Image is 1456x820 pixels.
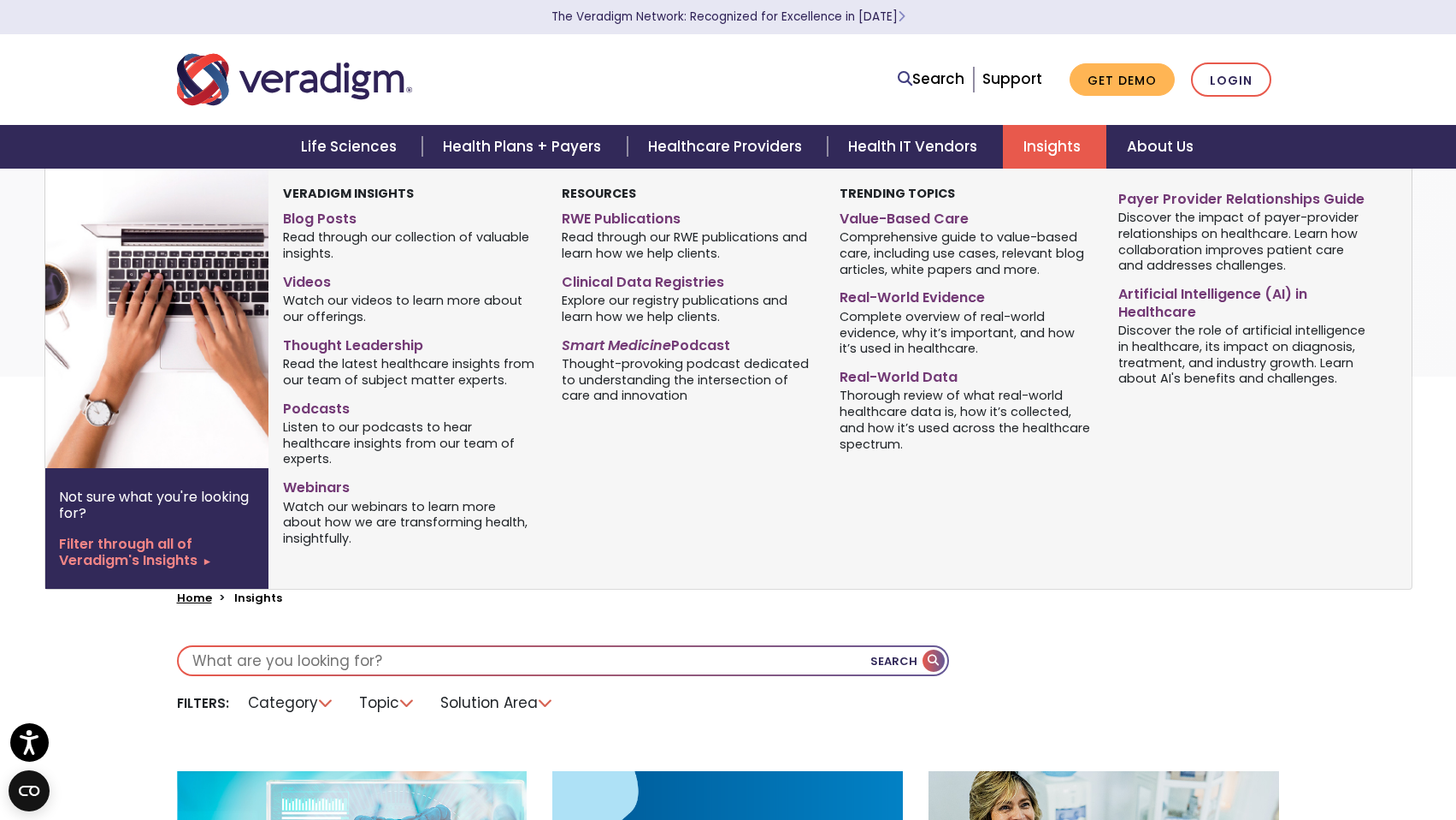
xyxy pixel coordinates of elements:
img: Two hands typing on a laptop [45,169,321,468]
a: Health Plans + Payers [422,125,627,169]
span: Read through our collection of valuable insights. [283,229,535,262]
p: Not sure what you're looking for? [59,489,255,521]
a: Artificial Intelligence (AI) in Healthcare [1118,279,1371,322]
span: Explore our registry publications and learn how we help clients. [562,292,814,325]
strong: Veradigm Insights [283,185,414,202]
a: Get Demo [1070,63,1175,97]
span: Discover the impact of payer-provider relationships on healthcare. Learn how collaboration improv... [1118,209,1371,274]
span: Thorough review of what real-world healthcare data is, how it’s collected, and how it’s used acro... [840,387,1092,452]
li: Topic [349,690,426,716]
a: Insights [1003,125,1106,169]
a: Blog Posts [283,204,535,229]
li: Solution Area [430,690,564,716]
a: The Veradigm Network: Recognized for Excellence in [DATE]Learn More [551,9,905,25]
li: Category [238,690,345,716]
strong: Trending Topics [840,185,955,202]
a: Thought Leadership [283,330,535,355]
iframe: Drift Chat Widget [1128,714,1435,799]
a: About Us [1106,125,1214,169]
a: Health IT Vendors [828,125,1003,169]
a: Real-World Evidence [840,282,1092,307]
span: Discover the role of artificial intelligence in healthcare, its impact on diagnosis, treatment, a... [1118,322,1371,387]
li: Filters: [177,694,229,712]
a: Login [1191,62,1271,98]
a: Videos [283,267,535,292]
a: Webinars [283,472,535,497]
a: Smart MedicinePodcast [562,330,814,355]
span: Read through our RWE publications and learn how we help clients. [562,229,814,262]
strong: Resources [562,185,636,202]
input: What are you looking for? [179,647,947,674]
a: Value-Based Care [840,204,1092,229]
a: Podcasts [283,394,535,419]
span: Watch our videos to learn more about our offerings. [283,292,535,325]
a: Filter through all of Veradigm's Insights [59,536,255,568]
a: Home [177,590,212,606]
a: Payer Provider Relationships Guide [1118,184,1371,209]
span: Thought-provoking podcast dedicated to understanding the intersection of care and innovation [562,354,814,404]
span: Complete overview of real-world evidence, why it’s important, and how it’s used in healthcare. [840,307,1092,357]
a: RWE Publications [562,204,814,229]
a: Real-World Data [840,362,1092,387]
span: Listen to our podcasts to hear healthcare insights from our team of experts. [283,418,535,467]
a: Support [982,68,1042,89]
button: Search [870,647,947,674]
img: Veradigm logo [177,51,412,108]
a: Search [898,68,964,91]
span: Comprehensive guide to value-based care, including use cases, relevant blog articles, white paper... [840,229,1092,278]
a: Life Sciences [280,125,422,169]
a: Clinical Data Registries [562,267,814,292]
span: Learn More [898,9,905,25]
em: Smart Medicine [562,336,671,355]
span: Read the latest healthcare insights from our team of subject matter experts. [283,354,535,388]
a: Healthcare Providers [628,125,828,169]
button: Open CMP widget [9,770,50,811]
span: Watch our webinars to learn more about how we are transforming health, insightfully. [283,497,535,547]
